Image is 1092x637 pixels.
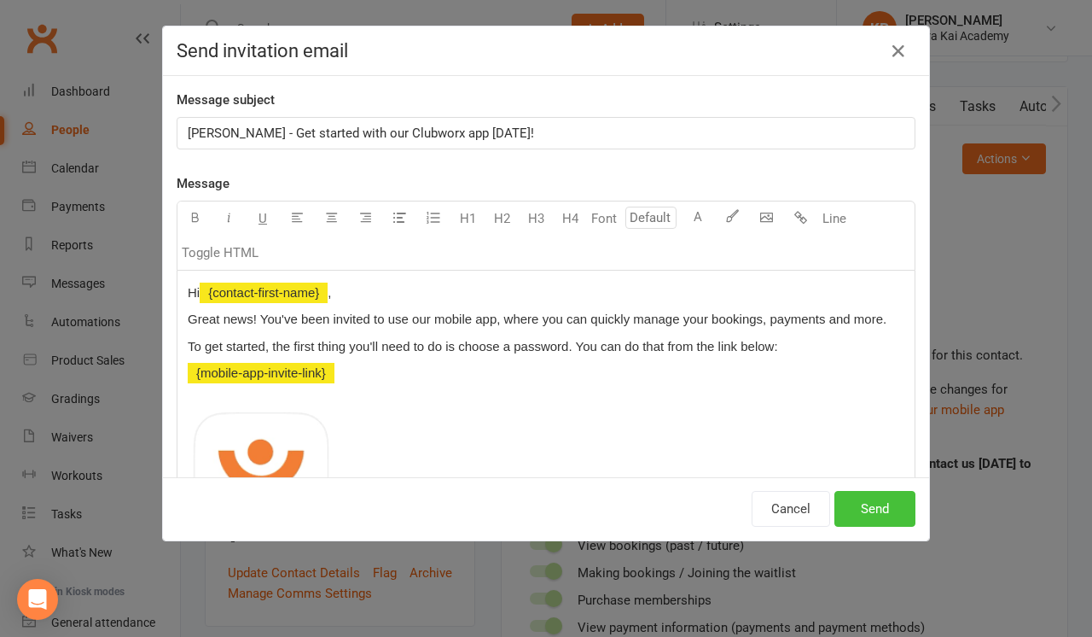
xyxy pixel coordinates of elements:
[834,491,915,527] button: Send
[328,285,331,300] span: ,
[450,202,485,236] button: H1
[519,202,553,236] button: H3
[177,40,915,61] h4: Send invitation email
[246,202,280,236] button: U
[188,339,778,354] span: To get started, the first thing you'll need to do is choose a password. You can do that from the ...
[885,38,912,65] button: Close
[258,211,267,226] span: U
[681,202,715,236] button: A
[177,236,263,270] button: Toggle HTML
[553,202,587,236] button: H4
[625,207,677,229] input: Default
[177,90,275,110] label: Message subject
[485,202,519,236] button: H2
[817,202,851,236] button: Line
[177,173,229,194] label: Message
[752,491,830,527] button: Cancel
[188,126,534,141] span: [PERSON_NAME] - Get started with our Clubworx app [DATE]!
[17,579,58,620] div: Open Intercom Messenger
[188,411,361,601] img: f04a0504-d57d-4aa0-872f-b1be2b9fe260.png
[188,285,200,300] span: Hi
[587,202,621,236] button: Font
[188,312,886,326] span: Great news! You've been invited to use our mobile app, where you can quickly manage your bookings...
